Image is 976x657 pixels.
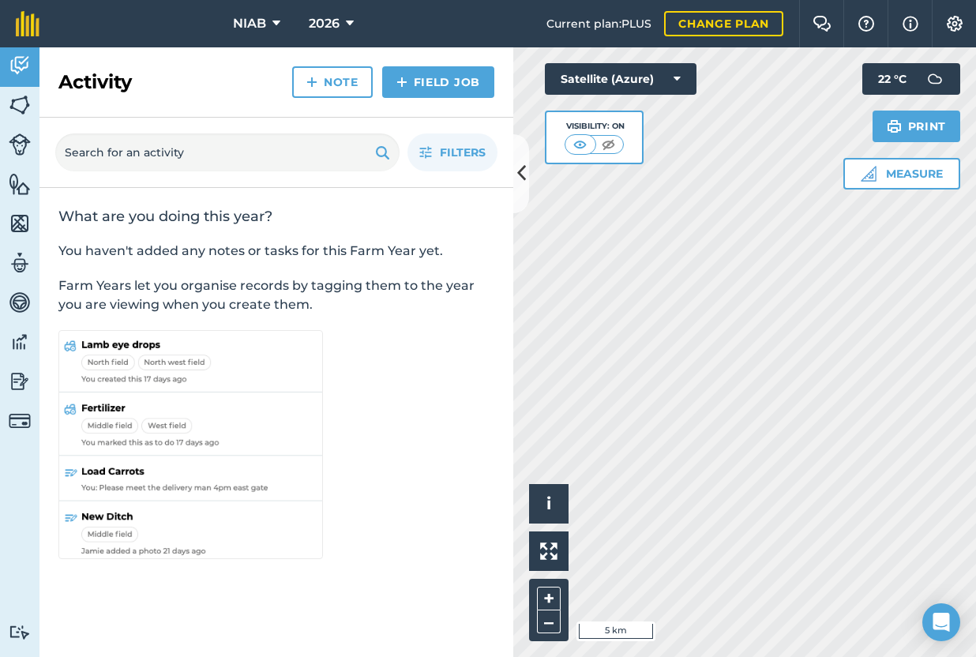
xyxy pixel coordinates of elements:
[375,143,390,162] img: svg+xml;base64,PHN2ZyB4bWxucz0iaHR0cDovL3d3dy53My5vcmcvMjAwMC9zdmciIHdpZHRoPSIxOSIgaGVpZ2h0PSIyNC...
[545,63,696,95] button: Satellite (Azure)
[9,212,31,235] img: svg+xml;base64,PHN2ZyB4bWxucz0iaHR0cDovL3d3dy53My5vcmcvMjAwMC9zdmciIHdpZHRoPSI1NiIgaGVpZ2h0PSI2MC...
[9,370,31,393] img: svg+xml;base64,PD94bWwgdmVyc2lvbj0iMS4wIiBlbmNvZGluZz0idXRmLTgiPz4KPCEtLSBHZW5lcmF0b3I6IEFkb2JlIE...
[546,494,551,513] span: i
[903,14,918,33] img: svg+xml;base64,PHN2ZyB4bWxucz0iaHR0cDovL3d3dy53My5vcmcvMjAwMC9zdmciIHdpZHRoPSIxNyIgaGVpZ2h0PSIxNy...
[58,69,132,95] h2: Activity
[861,166,877,182] img: Ruler icon
[878,63,907,95] span: 22 ° C
[9,410,31,432] img: svg+xml;base64,PD94bWwgdmVyc2lvbj0iMS4wIiBlbmNvZGluZz0idXRmLTgiPz4KPCEtLSBHZW5lcmF0b3I6IEFkb2JlIE...
[292,66,373,98] a: Note
[919,63,951,95] img: svg+xml;base64,PD94bWwgdmVyc2lvbj0iMS4wIiBlbmNvZGluZz0idXRmLTgiPz4KPCEtLSBHZW5lcmF0b3I6IEFkb2JlIE...
[233,14,266,33] span: NIAB
[546,15,651,32] span: Current plan : PLUS
[9,291,31,314] img: svg+xml;base64,PD94bWwgdmVyc2lvbj0iMS4wIiBlbmNvZGluZz0idXRmLTgiPz4KPCEtLSBHZW5lcmF0b3I6IEFkb2JlIE...
[945,16,964,32] img: A cog icon
[9,251,31,275] img: svg+xml;base64,PD94bWwgdmVyc2lvbj0iMS4wIiBlbmNvZGluZz0idXRmLTgiPz4KPCEtLSBHZW5lcmF0b3I6IEFkb2JlIE...
[407,133,497,171] button: Filters
[873,111,961,142] button: Print
[58,276,494,314] p: Farm Years let you organise records by tagging them to the year you are viewing when you create t...
[537,587,561,610] button: +
[9,133,31,156] img: svg+xml;base64,PD94bWwgdmVyc2lvbj0iMS4wIiBlbmNvZGluZz0idXRmLTgiPz4KPCEtLSBHZW5lcmF0b3I6IEFkb2JlIE...
[599,137,618,152] img: svg+xml;base64,PHN2ZyB4bWxucz0iaHR0cDovL3d3dy53My5vcmcvMjAwMC9zdmciIHdpZHRoPSI1MCIgaGVpZ2h0PSI0MC...
[9,172,31,196] img: svg+xml;base64,PHN2ZyB4bWxucz0iaHR0cDovL3d3dy53My5vcmcvMjAwMC9zdmciIHdpZHRoPSI1NiIgaGVpZ2h0PSI2MC...
[396,73,407,92] img: svg+xml;base64,PHN2ZyB4bWxucz0iaHR0cDovL3d3dy53My5vcmcvMjAwMC9zdmciIHdpZHRoPSIxNCIgaGVpZ2h0PSIyNC...
[16,11,39,36] img: fieldmargin Logo
[306,73,317,92] img: svg+xml;base64,PHN2ZyB4bWxucz0iaHR0cDovL3d3dy53My5vcmcvMjAwMC9zdmciIHdpZHRoPSIxNCIgaGVpZ2h0PSIyNC...
[9,330,31,354] img: svg+xml;base64,PD94bWwgdmVyc2lvbj0iMS4wIiBlbmNvZGluZz0idXRmLTgiPz4KPCEtLSBHZW5lcmF0b3I6IEFkb2JlIE...
[857,16,876,32] img: A question mark icon
[813,16,831,32] img: Two speech bubbles overlapping with the left bubble in the forefront
[570,137,590,152] img: svg+xml;base64,PHN2ZyB4bWxucz0iaHR0cDovL3d3dy53My5vcmcvMjAwMC9zdmciIHdpZHRoPSI1MCIgaGVpZ2h0PSI0MC...
[55,133,400,171] input: Search for an activity
[440,144,486,161] span: Filters
[537,610,561,633] button: –
[922,603,960,641] div: Open Intercom Messenger
[843,158,960,190] button: Measure
[309,14,340,33] span: 2026
[58,242,494,261] p: You haven't added any notes or tasks for this Farm Year yet.
[540,542,557,560] img: Four arrows, one pointing top left, one top right, one bottom right and the last bottom left
[382,66,494,98] a: Field Job
[58,207,494,226] h2: What are you doing this year?
[887,117,902,136] img: svg+xml;base64,PHN2ZyB4bWxucz0iaHR0cDovL3d3dy53My5vcmcvMjAwMC9zdmciIHdpZHRoPSIxOSIgaGVpZ2h0PSIyNC...
[862,63,960,95] button: 22 °C
[565,120,625,133] div: Visibility: On
[529,484,569,524] button: i
[9,54,31,77] img: svg+xml;base64,PD94bWwgdmVyc2lvbj0iMS4wIiBlbmNvZGluZz0idXRmLTgiPz4KPCEtLSBHZW5lcmF0b3I6IEFkb2JlIE...
[664,11,783,36] a: Change plan
[9,625,31,640] img: svg+xml;base64,PD94bWwgdmVyc2lvbj0iMS4wIiBlbmNvZGluZz0idXRmLTgiPz4KPCEtLSBHZW5lcmF0b3I6IEFkb2JlIE...
[9,93,31,117] img: svg+xml;base64,PHN2ZyB4bWxucz0iaHR0cDovL3d3dy53My5vcmcvMjAwMC9zdmciIHdpZHRoPSI1NiIgaGVpZ2h0PSI2MC...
